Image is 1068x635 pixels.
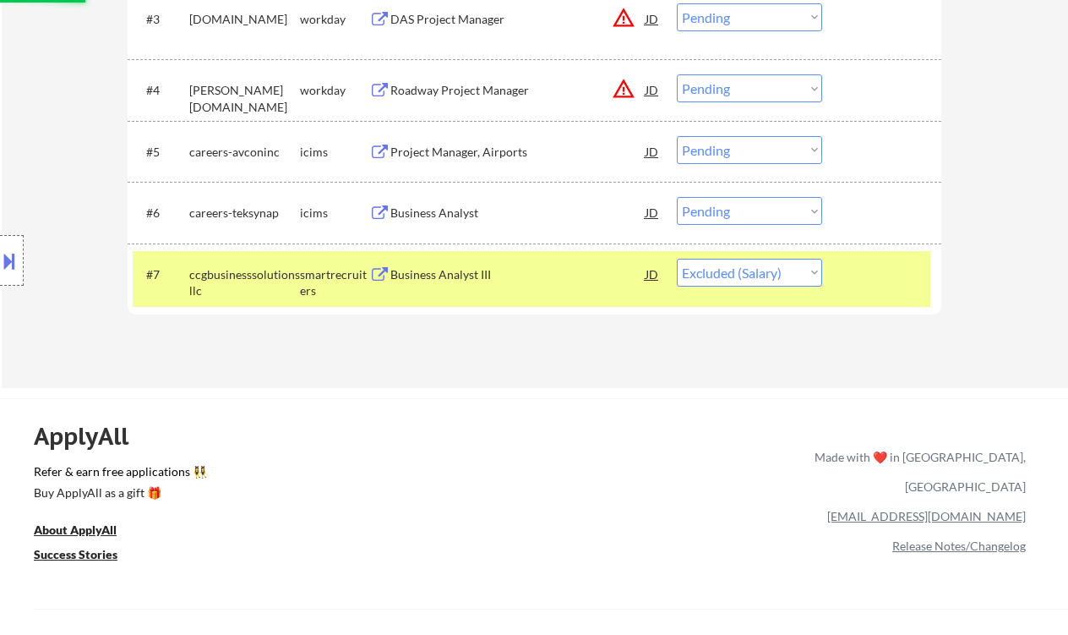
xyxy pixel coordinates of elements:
[34,484,203,505] a: Buy ApplyAll as a gift 🎁
[644,136,661,167] div: JD
[146,82,176,99] div: #4
[300,266,369,299] div: smartrecruiters
[390,205,646,222] div: Business Analyst
[300,82,369,99] div: workday
[390,82,646,99] div: Roadway Project Manager
[300,144,369,161] div: icims
[34,521,140,542] a: About ApplyAll
[390,144,646,161] div: Project Manager, Airports
[612,6,635,30] button: warning_amber
[34,547,117,561] u: Success Stories
[808,442,1026,501] div: Made with ❤️ in [GEOGRAPHIC_DATA], [GEOGRAPHIC_DATA]
[34,545,140,567] a: Success Stories
[612,77,635,101] button: warning_amber
[827,509,1026,523] a: [EMAIL_ADDRESS][DOMAIN_NAME]
[34,422,148,451] div: ApplyAll
[644,259,661,289] div: JD
[34,523,117,537] u: About ApplyAll
[300,205,369,222] div: icims
[189,82,300,115] div: [PERSON_NAME][DOMAIN_NAME]
[34,487,203,499] div: Buy ApplyAll as a gift 🎁
[892,539,1026,553] a: Release Notes/Changelog
[189,11,300,28] div: [DOMAIN_NAME]
[390,11,646,28] div: DAS Project Manager
[146,11,176,28] div: #3
[644,197,661,227] div: JD
[644,74,661,105] div: JD
[390,266,646,283] div: Business Analyst III
[300,11,369,28] div: workday
[644,3,661,34] div: JD
[34,466,461,484] a: Refer & earn free applications 👯‍♀️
